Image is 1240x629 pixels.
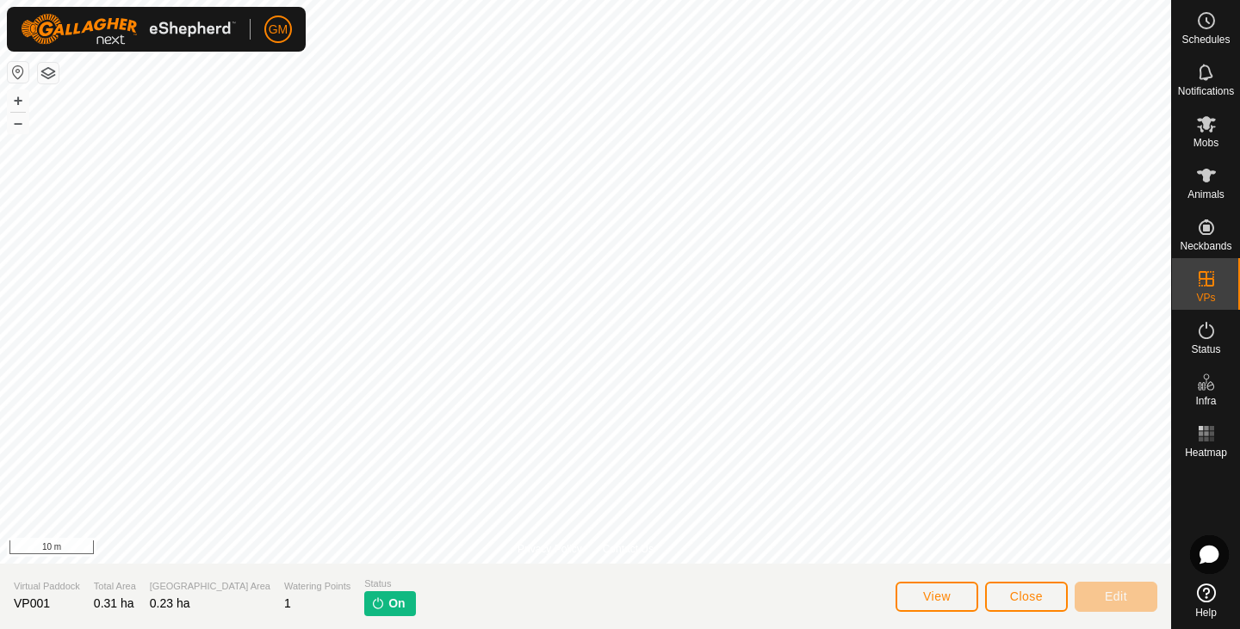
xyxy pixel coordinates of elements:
span: Virtual Paddock [14,579,80,594]
button: + [8,90,28,111]
button: Edit [1075,582,1157,612]
span: Help [1195,607,1217,618]
span: Heatmap [1185,447,1227,458]
img: Gallagher Logo [21,14,236,45]
span: Notifications [1178,86,1234,96]
span: VPs [1196,293,1215,303]
span: 1 [284,596,291,610]
button: Map Layers [38,63,59,83]
span: 0.31 ha [94,596,134,610]
button: View [896,582,978,612]
span: Status [1191,344,1220,355]
span: Infra [1195,396,1216,406]
span: Animals [1187,189,1224,200]
button: Reset Map [8,62,28,83]
button: Close [985,582,1068,612]
button: – [8,113,28,133]
span: Close [1010,589,1043,603]
span: Neckbands [1180,241,1231,251]
span: Watering Points [284,579,350,594]
span: Mobs [1193,138,1218,148]
span: VP001 [14,596,50,610]
a: Help [1172,577,1240,625]
span: GM [269,21,288,39]
span: 0.23 ha [150,596,190,610]
span: Status [364,577,415,591]
a: Contact Us [603,541,654,557]
span: On [388,595,405,613]
img: turn-on [371,596,385,610]
span: [GEOGRAPHIC_DATA] Area [150,579,270,594]
a: Privacy Policy [518,541,582,557]
span: Edit [1105,589,1127,603]
span: Schedules [1181,34,1230,45]
span: View [923,589,951,603]
span: Total Area [94,579,136,594]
